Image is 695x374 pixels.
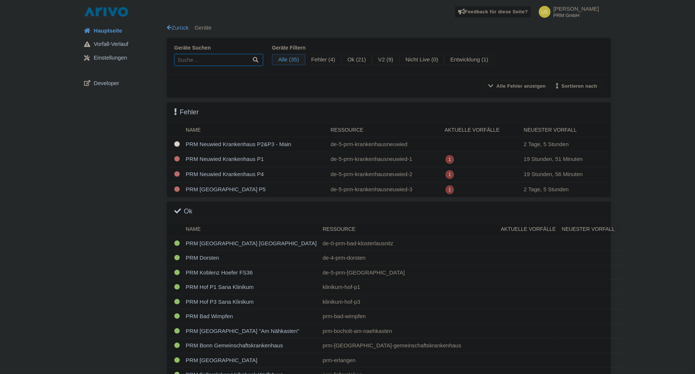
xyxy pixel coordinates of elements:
[328,123,441,137] th: Ressource
[444,54,495,65] span: Entwicklung (1)
[183,137,328,152] td: PRM Neuwied Krankenhaus P2&P3 - Main
[174,208,192,216] h3: Ok
[78,76,167,90] a: Developer
[554,13,599,18] small: PRM GmbH
[272,44,495,52] label: Geräte filtern
[320,353,498,368] td: prm-erlangen
[328,167,441,182] td: de-5-prm-krankenhausneuwied-2
[94,79,119,88] span: Developer
[485,80,549,92] button: Alle Fehler anzeigen
[554,6,599,12] span: [PERSON_NAME]
[78,24,167,38] a: Hauptseite
[183,123,328,137] th: Name
[455,6,531,18] a: Feedback für diese Seite?
[320,265,498,280] td: de-5-prm-[GEOGRAPHIC_DATA]
[524,141,569,147] span: 2 Tage, 5 Stunden
[183,294,320,309] td: PRM Hof P3 Sana Klinikum
[521,123,611,137] th: Neuester Vorfall
[320,309,498,324] td: prm-bad-wimpfen
[372,54,400,65] span: V2 (9)
[446,185,454,194] span: 1
[524,186,569,192] span: 2 Tage, 5 Stunden
[559,222,622,236] th: Neuester Vorfall
[446,170,454,179] span: 1
[524,156,583,162] span: 19 Stunden, 51 Minuten
[305,54,342,65] span: Fehler (4)
[78,37,167,51] a: Vorfall-Verlauf
[183,236,320,251] td: PRM [GEOGRAPHIC_DATA] [GEOGRAPHIC_DATA]
[183,265,320,280] td: PRM Koblenz Hoefer FS36
[341,54,372,65] span: Ok (21)
[183,280,320,295] td: PRM Hof P1 Sana Klinikum
[183,182,328,197] td: PRM [GEOGRAPHIC_DATA] P5
[320,222,498,236] th: Ressource
[328,137,441,152] td: de-5-prm-krankenhausneuwied
[183,353,320,368] td: PRM [GEOGRAPHIC_DATA]
[534,6,599,18] a: [PERSON_NAME] PRM GmbH
[78,51,167,65] a: Einstellungen
[174,44,263,52] label: Geräte suchen
[94,54,127,62] span: Einstellungen
[94,27,122,35] span: Hauptseite
[272,54,305,65] span: Alle (35)
[328,152,441,167] td: de-5-prm-krankenhausneuwied-1
[94,40,128,48] span: Vorfall-Verlauf
[183,167,328,182] td: PRM Neuwied Krankenhaus P4
[174,108,199,117] h3: Fehler
[320,236,498,251] td: de-0-prm-bad-klosterlausnitz
[183,338,320,353] td: PRM Bonn Gemeinschaftskrankenhaus
[183,309,320,324] td: PRM Bad Wimpfen
[442,123,521,137] th: Aktuelle Vorfälle
[446,155,454,164] span: 1
[167,24,611,32] div: Geräte
[183,251,320,266] td: PRM Dorsten
[320,251,498,266] td: de-4-prm-dorsten
[183,324,320,338] td: PRM [GEOGRAPHIC_DATA] "Am Nähkasten"
[83,6,130,18] img: logo
[524,171,583,177] span: 19 Stunden, 56 Minuten
[320,338,498,353] td: prm-[GEOGRAPHIC_DATA]-gemeinschaftskrankenhaus
[183,222,320,236] th: Name
[328,182,441,197] td: de-5-prm-krankenhausneuwied-3
[320,294,498,309] td: klinikum-hof-p3
[498,222,559,236] th: Aktuelle Vorfälle
[167,24,189,31] a: Zurück
[183,152,328,167] td: PRM Neuwied Krankenhaus P1
[174,54,263,66] input: Suche…
[399,54,444,65] span: Nicht Live (0)
[552,80,601,92] button: Sortieren nach
[320,280,498,295] td: klinikum-hof-p1
[320,324,498,338] td: prm-bocholt-am-naehkasten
